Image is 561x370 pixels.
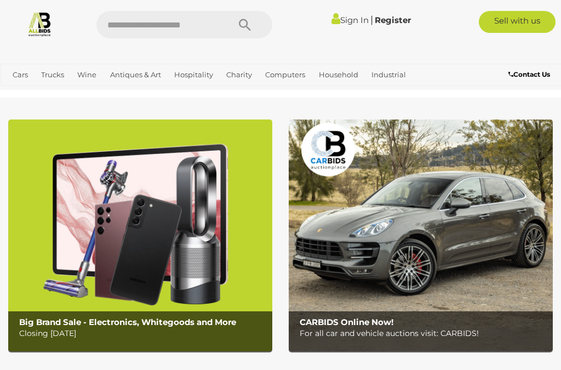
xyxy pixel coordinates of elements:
a: CARBIDS Online Now! CARBIDS Online Now! For all car and vehicle auctions visit: CARBIDS! [289,119,553,351]
img: Big Brand Sale - Electronics, Whitegoods and More [8,119,272,351]
a: Sell with us [479,11,556,33]
a: Charity [222,66,256,84]
a: [GEOGRAPHIC_DATA] [125,84,212,102]
a: Computers [261,66,310,84]
a: Contact Us [508,69,553,81]
a: Sports [89,84,121,102]
b: CARBIDS Online Now! [300,317,393,327]
a: Wine [73,66,101,84]
img: Allbids.com.au [27,11,53,37]
a: Hospitality [170,66,217,84]
a: Antiques & Art [106,66,165,84]
b: Contact Us [508,70,550,78]
button: Search [217,11,272,38]
span: | [370,14,373,26]
a: Office [55,84,85,102]
a: Jewellery [8,84,51,102]
p: For all car and vehicle auctions visit: CARBIDS! [300,327,547,340]
p: Closing [DATE] [19,327,266,340]
a: Big Brand Sale - Electronics, Whitegoods and More Big Brand Sale - Electronics, Whitegoods and Mo... [8,119,272,351]
a: Trucks [37,66,68,84]
a: Industrial [367,66,410,84]
b: Big Brand Sale - Electronics, Whitegoods and More [19,317,236,327]
a: Household [314,66,363,84]
a: Register [375,15,411,25]
a: Sign In [331,15,369,25]
img: CARBIDS Online Now! [289,119,553,351]
a: Cars [8,66,32,84]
